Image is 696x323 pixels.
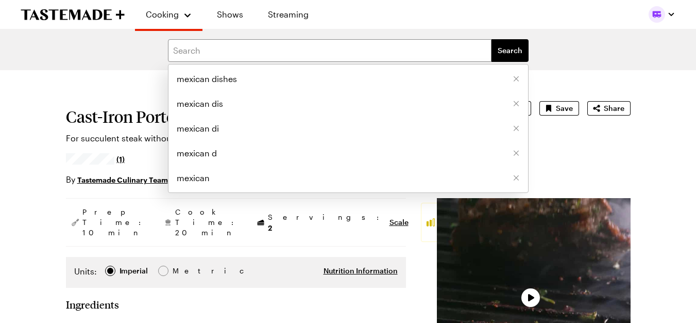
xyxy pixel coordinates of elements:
[177,147,217,159] span: mexican d
[66,298,119,311] h2: Ingredients
[146,9,179,19] span: Cooking
[513,75,520,83] button: Remove [object Object]
[513,174,520,182] button: Remove [object Object]
[74,265,97,278] label: Units:
[491,39,529,62] button: filters
[173,265,194,277] div: Metric
[66,132,463,144] p: For succulent steak without a grill, sear a porterhouse in a cast iron and finish it in the oven.
[145,4,192,25] button: Cooking
[649,6,675,23] button: Profile picture
[66,173,168,186] p: By
[587,101,631,116] button: Share
[116,154,125,164] span: (1)
[120,265,148,277] div: Imperial
[177,73,237,85] span: mexican dishes
[556,103,573,114] span: Save
[649,6,665,23] img: Profile picture
[324,266,398,276] button: Nutrition Information
[120,265,149,277] span: Imperial
[177,98,223,110] span: mexican dis
[513,100,520,107] button: Remove [object Object]
[268,212,384,233] span: Servings:
[74,265,194,280] div: Imperial Metric
[389,217,409,228] button: Scale
[268,222,272,232] span: 2
[77,174,168,185] a: Tastemade Culinary Team
[513,125,520,132] button: Remove [object Object]
[175,207,239,238] span: Cook Time: 20 min
[82,207,146,238] span: Prep Time: 10 min
[177,172,210,184] span: mexican
[173,265,195,277] span: Metric
[604,103,624,114] span: Share
[498,45,522,56] span: Search
[513,150,520,157] button: Remove [object Object]
[177,122,219,135] span: mexican di
[66,107,463,126] h1: Cast-Iron Porterhouse Steak
[21,9,125,21] a: To Tastemade Home Page
[521,288,540,307] button: Play Video
[66,155,125,163] a: 5/5 stars from 1 reviews
[539,101,579,116] button: Save recipe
